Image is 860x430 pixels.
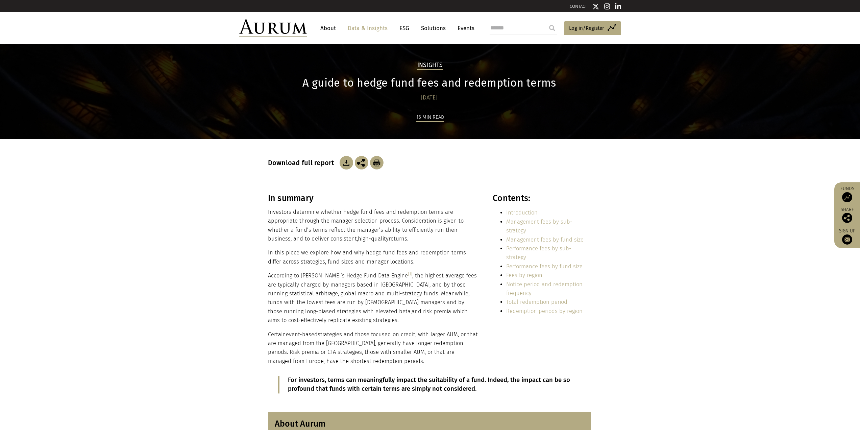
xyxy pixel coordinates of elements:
a: Introduction [506,209,538,216]
h3: Download full report [268,159,338,167]
a: CONTACT [570,4,587,9]
img: Download Article [370,156,384,169]
h3: About Aurum [275,419,584,429]
a: Total redemption period [506,299,567,305]
p: According to [PERSON_NAME]’s Hedge Fund Data Engine , the highest average fees are typically char... [268,271,478,325]
a: Performance fees by sub-strategy [506,245,571,261]
a: Log in/Register [564,21,621,36]
a: Events [454,22,474,35]
img: Aurum [239,19,307,37]
p: For investors, terms can meaningfully impact the suitability of a fund. Indeed, the impact can be... [288,376,572,393]
h3: In summary [268,193,478,203]
div: [DATE] [268,93,591,103]
span: high-quality [358,235,389,242]
p: Certain strategies and those focused on credit, with larger AUM, or that are managed from the [GE... [268,330,478,366]
h1: A guide to hedge fund fees and redemption terms [268,76,591,90]
a: Data & Insights [344,22,391,35]
span: event-based [286,331,318,338]
img: Share this post [842,213,852,223]
a: Solutions [418,22,449,35]
a: Sign up [838,228,857,245]
p: In this piece we explore how and why hedge fund fees and redemption terms differ across strategie... [268,248,478,266]
a: Fees by region [506,272,542,278]
input: Submit [545,21,559,35]
img: Share this post [355,156,368,169]
div: 16 min read [416,113,444,122]
a: [1] [408,271,412,276]
span: and risk premia which aims to cost-effectively replicate existing strategies. [268,308,468,323]
a: Funds [838,186,857,202]
img: Sign up to our newsletter [842,234,852,245]
h2: Insights [417,62,443,70]
img: Twitter icon [592,3,599,10]
a: About [317,22,339,35]
a: Management fees by fund size [506,236,584,243]
span: Log in/Register [569,24,604,32]
img: Download Article [340,156,353,169]
a: Management fees by sub-strategy [506,219,572,234]
a: Redemption periods by region [506,308,583,314]
p: Investors determine whether hedge fund fees and redemption terms are appropriate through the mana... [268,208,478,244]
a: Notice period and redemption frequency [506,281,583,296]
div: Share [838,207,857,223]
img: Instagram icon [604,3,610,10]
img: Linkedin icon [615,3,621,10]
h3: Contents: [493,193,590,203]
a: Performance fees by fund size [506,263,583,270]
img: Access Funds [842,192,852,202]
a: ESG [396,22,413,35]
